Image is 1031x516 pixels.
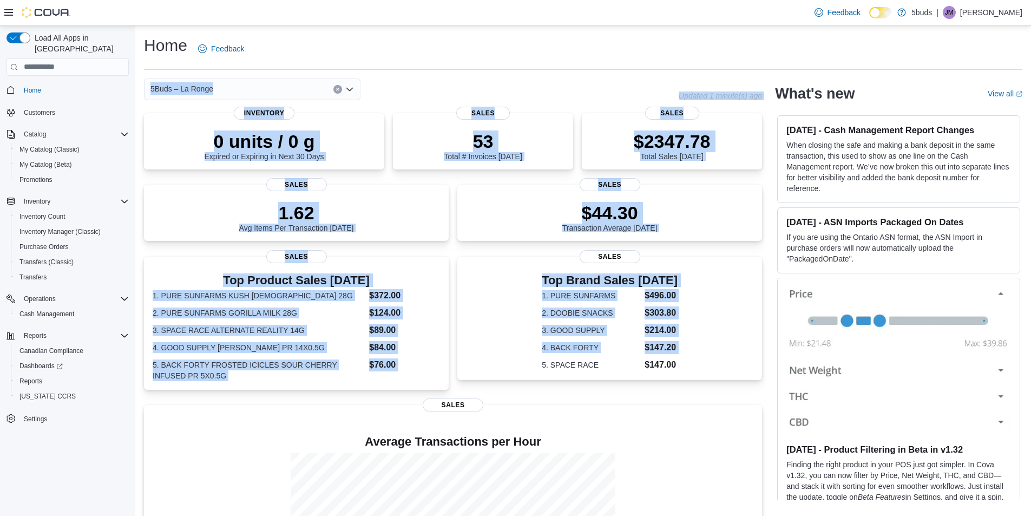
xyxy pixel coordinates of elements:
span: Transfers (Classic) [15,256,129,269]
button: Open list of options [345,85,354,94]
p: 0 units / 0 g [205,130,324,152]
span: Cash Management [15,308,129,321]
span: [US_STATE] CCRS [19,392,76,401]
a: Settings [19,413,51,426]
p: Updated 1 minute(s) ago [679,92,762,100]
span: Settings [19,412,129,425]
span: Sales [423,399,483,412]
h3: Top Brand Sales [DATE] [542,274,678,287]
span: Washington CCRS [15,390,129,403]
svg: External link [1016,91,1022,97]
span: Purchase Orders [15,240,129,253]
p: [PERSON_NAME] [960,6,1022,19]
button: Catalog [19,128,50,141]
dt: 1. PURE SUNFARMS KUSH [DEMOGRAPHIC_DATA] 28G [153,290,365,301]
nav: Complex example [6,78,129,455]
h2: What's new [775,85,855,102]
span: My Catalog (Beta) [19,160,72,169]
p: | [936,6,938,19]
div: Total # Invoices [DATE] [444,130,522,161]
span: Inventory Count [19,212,65,221]
span: Load All Apps in [GEOGRAPHIC_DATA] [30,32,129,54]
span: Sales [645,107,699,120]
button: Settings [2,410,133,426]
span: Dark Mode [869,18,870,19]
dd: $84.00 [369,341,440,354]
span: Feedback [211,43,244,54]
dt: 5. SPACE RACE [542,360,640,370]
h3: [DATE] - Cash Management Report Changes [786,125,1011,135]
span: Reports [19,329,129,342]
span: My Catalog (Beta) [15,158,129,171]
div: Transaction Average [DATE] [562,202,658,232]
div: Expired or Expiring in Next 30 Days [205,130,324,161]
span: Inventory [234,107,294,120]
dt: 2. DOOBIE SNACKS [542,308,640,318]
dt: 1. PURE SUNFARMS [542,290,640,301]
button: Inventory [2,194,133,209]
dd: $147.20 [645,341,678,354]
dt: 4. GOOD SUPPLY [PERSON_NAME] PR 14X0.5G [153,342,365,353]
div: Jeff Markling [943,6,956,19]
a: Customers [19,106,60,119]
span: Canadian Compliance [15,344,129,357]
button: Reports [19,329,51,342]
dt: 5. BACK FORTY FROSTED ICICLES SOUR CHERRY INFUSED PR 5X0.5G [153,360,365,381]
div: Avg Items Per Transaction [DATE] [239,202,354,232]
span: Sales [580,178,640,191]
h3: [DATE] - Product Filtering in Beta in v1.32 [786,444,1011,455]
dd: $214.00 [645,324,678,337]
button: Purchase Orders [11,239,133,254]
span: JM [945,6,954,19]
a: Feedback [810,2,865,23]
a: [US_STATE] CCRS [15,390,80,403]
button: My Catalog (Classic) [11,142,133,157]
a: Reports [15,375,47,388]
a: Purchase Orders [15,240,73,253]
span: Transfers [19,273,47,282]
button: Inventory Count [11,209,133,224]
a: Home [19,84,45,97]
button: Transfers (Classic) [11,254,133,270]
dd: $496.00 [645,289,678,302]
img: Cova [22,7,70,18]
a: Dashboards [15,360,67,373]
a: Transfers (Classic) [15,256,78,269]
dd: $372.00 [369,289,440,302]
div: Total Sales [DATE] [634,130,711,161]
h3: Top Product Sales [DATE] [153,274,440,287]
dd: $76.00 [369,358,440,371]
button: Clear input [333,85,342,94]
dt: 4. BACK FORTY [542,342,640,353]
button: Catalog [2,127,133,142]
h4: Average Transactions per Hour [153,435,753,448]
span: My Catalog (Classic) [19,145,80,154]
button: Transfers [11,270,133,285]
span: Catalog [19,128,129,141]
dd: $303.80 [645,306,678,319]
span: Sales [266,250,327,263]
p: 1.62 [239,202,354,224]
a: Promotions [15,173,57,186]
dt: 2. PURE SUNFARMS GORILLA MILK 28G [153,308,365,318]
span: Dashboards [15,360,129,373]
button: Inventory Manager (Classic) [11,224,133,239]
span: Cash Management [19,310,74,318]
button: [US_STATE] CCRS [11,389,133,404]
a: Dashboards [11,358,133,374]
dt: 3. SPACE RACE ALTERNATE REALITY 14G [153,325,365,336]
span: Dashboards [19,362,63,370]
span: Reports [19,377,42,386]
a: Cash Management [15,308,78,321]
span: Reports [24,331,47,340]
input: Dark Mode [869,7,892,18]
h1: Home [144,35,187,56]
button: Customers [2,104,133,120]
p: When closing the safe and making a bank deposit in the same transaction, this used to show as one... [786,140,1011,194]
button: Canadian Compliance [11,343,133,358]
span: Sales [580,250,640,263]
a: My Catalog (Beta) [15,158,76,171]
span: Operations [19,292,129,305]
dd: $147.00 [645,358,678,371]
p: 53 [444,130,522,152]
